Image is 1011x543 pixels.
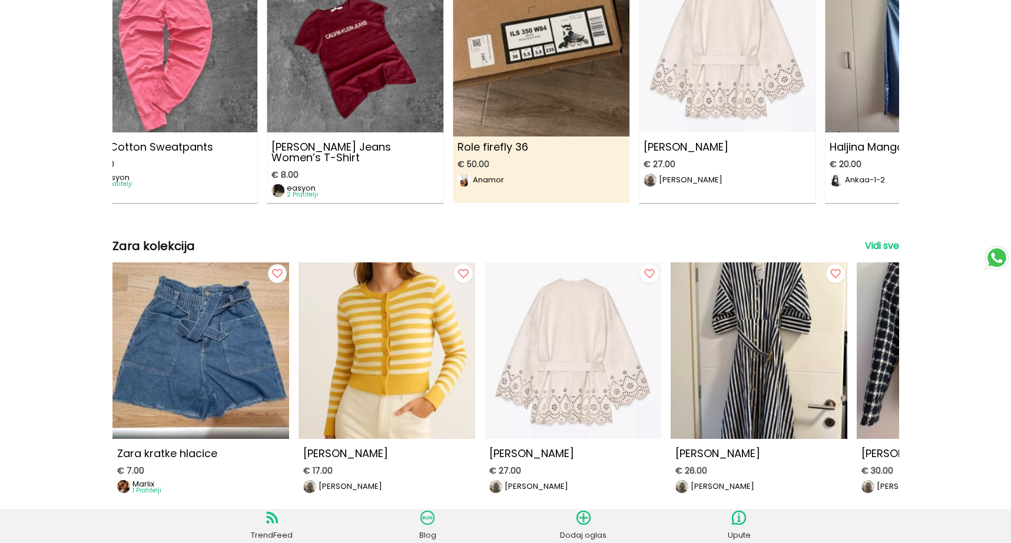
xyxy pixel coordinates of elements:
[489,480,502,493] img: image
[452,262,475,286] img: follow button
[266,262,289,286] img: follow button
[557,511,610,541] a: Dodaj oglas
[101,174,132,181] p: easyon
[473,176,504,184] p: Anamor
[557,529,610,541] p: Dodaj oglas
[287,192,318,198] p: 2 Pratitelji
[458,159,489,169] span: € 50.00
[691,482,754,490] p: [PERSON_NAME]
[712,511,765,541] a: Upute
[659,176,722,184] p: [PERSON_NAME]
[112,262,289,509] a: Zara kratke hlaciceZara kratke hlacice€ 7.00imageMarlix1 Pratitelji
[112,262,289,439] img: Zara kratke hlacice
[319,482,382,490] p: [PERSON_NAME]
[101,181,132,187] p: 2 Pratitelji
[112,444,289,464] p: Zara kratke hlacice
[303,480,316,493] img: image
[485,444,661,464] p: [PERSON_NAME]
[117,480,130,493] img: image
[401,529,454,541] p: Blog
[267,137,443,168] p: [PERSON_NAME] Jeans Women’s T-Shirt
[671,262,847,509] a: ZARA haljina[PERSON_NAME]€ 26.00image[PERSON_NAME]
[675,466,707,475] span: € 26.00
[246,529,299,541] p: TrendFeed
[453,137,629,157] p: Role firefly 36
[865,239,899,253] a: Vidi sve
[271,184,284,197] img: image
[644,159,675,169] span: € 27.00
[299,262,475,439] img: ZARA KARDIGAN
[132,480,161,488] p: Marlix
[246,511,299,541] a: TrendFeed
[644,174,657,186] img: image
[861,480,874,493] img: image
[271,170,299,179] span: € 8.00
[117,466,144,475] span: € 7.00
[485,262,661,439] img: ZARA BALONER
[401,511,454,541] a: Blog
[458,174,470,186] img: image
[824,262,847,286] img: follow button
[845,176,885,184] p: Ankaa-1-2
[712,529,765,541] p: Upute
[877,482,940,490] p: [PERSON_NAME]
[299,262,475,509] a: ZARA KARDIGAN[PERSON_NAME]€ 17.00image[PERSON_NAME]
[830,159,861,169] span: € 20.00
[112,240,195,252] h2: Zara kolekcija
[132,488,161,494] p: 1 Pratitelji
[830,174,843,186] img: image
[671,262,847,439] img: ZARA haljina
[81,137,257,157] p: Nike Cotton Sweatpants
[287,184,318,192] p: easyon
[638,262,661,286] img: follow button
[299,444,475,464] p: [PERSON_NAME]
[861,466,893,475] span: € 30.00
[489,466,521,475] span: € 27.00
[505,482,568,490] p: [PERSON_NAME]
[671,444,847,464] p: [PERSON_NAME]
[303,466,333,475] span: € 17.00
[639,137,816,157] p: [PERSON_NAME]
[675,480,688,493] img: image
[825,137,1002,157] p: Haljina Mango
[485,262,661,509] a: ZARA BALONER[PERSON_NAME]€ 27.00image[PERSON_NAME]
